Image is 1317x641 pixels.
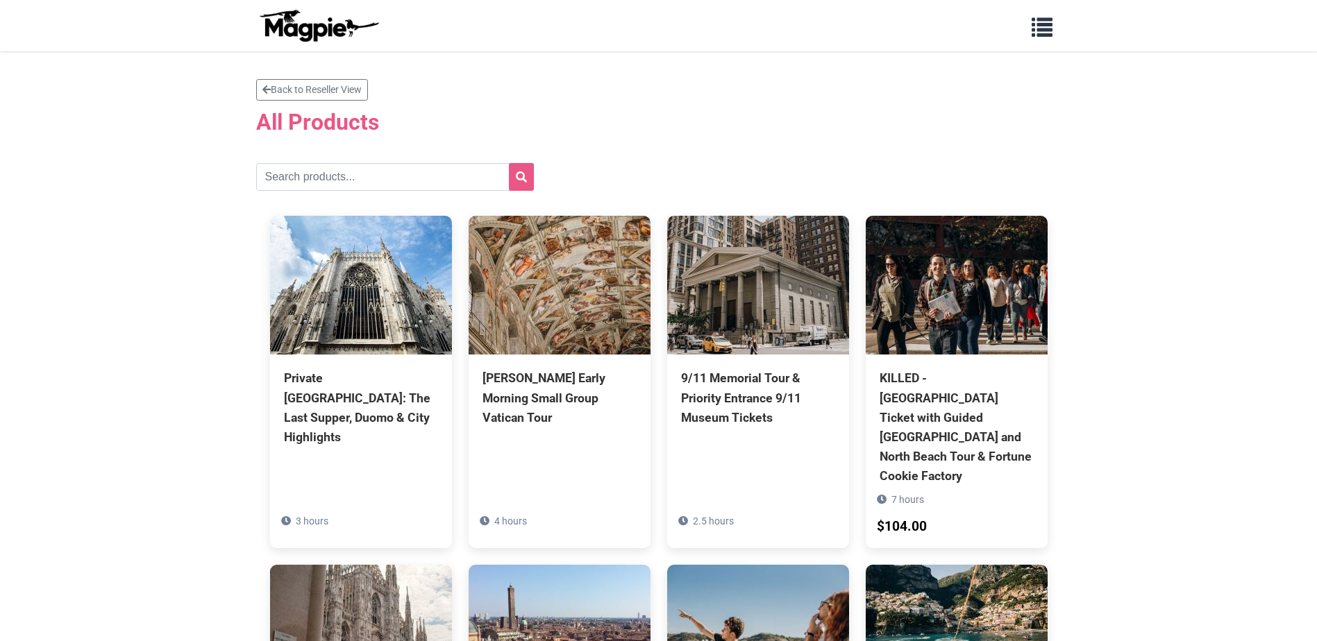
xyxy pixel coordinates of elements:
[483,368,637,427] div: [PERSON_NAME] Early Morning Small Group Vatican Tour
[256,163,534,191] input: Search products...
[693,515,734,527] span: 2.5 hours
[494,515,527,527] span: 4 hours
[270,216,452,354] img: Private Milan: The Last Supper, Duomo & City Highlights
[877,516,927,538] div: $104.00
[270,216,452,509] a: Private [GEOGRAPHIC_DATA]: The Last Supper, Duomo & City Highlights 3 hours
[469,216,651,489] a: [PERSON_NAME] Early Morning Small Group Vatican Tour 4 hours
[256,79,368,101] a: Back to Reseller View
[667,216,849,354] img: 9/11 Memorial Tour & Priority Entrance 9/11 Museum Tickets
[891,494,924,505] span: 7 hours
[667,216,849,489] a: 9/11 Memorial Tour & Priority Entrance 9/11 Museum Tickets 2.5 hours
[256,9,381,42] img: logo-ab69f6fb50320c5b225c76a69d11143b.png
[866,216,1048,354] img: KILLED - Alcatraz Island Ticket with Guided Chinatown and North Beach Tour & Fortune Cookie Factory
[284,368,438,447] div: Private [GEOGRAPHIC_DATA]: The Last Supper, Duomo & City Highlights
[866,216,1048,548] a: KILLED - [GEOGRAPHIC_DATA] Ticket with Guided [GEOGRAPHIC_DATA] and North Beach Tour & Fortune Co...
[296,515,328,527] span: 3 hours
[681,368,835,427] div: 9/11 Memorial Tour & Priority Entrance 9/11 Museum Tickets
[880,368,1034,486] div: KILLED - [GEOGRAPHIC_DATA] Ticket with Guided [GEOGRAPHIC_DATA] and North Beach Tour & Fortune Co...
[469,216,651,354] img: Pristine Sistine Early Morning Small Group Vatican Tour
[256,109,1062,135] h2: All Products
